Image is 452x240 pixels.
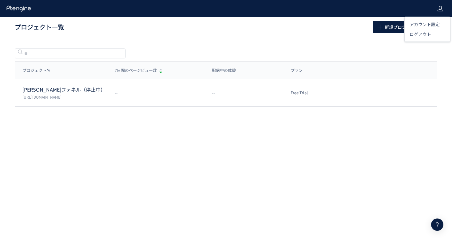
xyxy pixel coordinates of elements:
h1: プロジェクト一覧 [15,23,359,32]
button: 新規プロジェクトを追加 [373,21,437,33]
span: アカウント設定 [410,21,440,27]
div: -- [107,90,204,96]
div: -- [204,90,283,96]
span: ログアウト [410,31,431,37]
span: プラン [291,68,303,73]
span: 7日間のページビュー数 [115,68,157,73]
div: Free Trial [283,90,345,96]
span: 配信中の体験 [212,68,236,73]
span: プロジェクト名 [22,68,50,73]
p: 澤登ファネル（停止中） [22,86,107,93]
span: 新規プロジェクトを追加 [385,21,432,33]
p: https://sub.sawanoboriyoukichi.net/ [22,94,107,100]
